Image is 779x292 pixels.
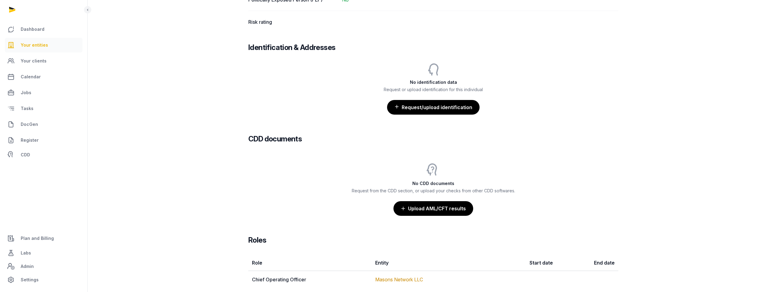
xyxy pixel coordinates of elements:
[248,87,618,93] p: Request or upload identification for this individual
[248,79,618,85] h3: No identification data
[21,263,34,270] span: Admin
[21,121,38,128] span: DocGen
[495,255,557,271] th: Start date
[21,249,31,257] span: Labs
[248,18,337,26] dt: Risk rating
[5,85,82,100] a: Jobs
[21,26,44,33] span: Dashboard
[5,260,82,272] a: Admin
[21,276,39,283] span: Settings
[21,151,30,158] span: CDD
[5,69,82,84] a: Calendar
[248,188,618,194] p: Request from the CDD section, or upload your checks from other CDD softwares.
[248,271,372,288] td: Chief Operating Officer
[5,149,82,161] a: CDD
[21,105,33,112] span: Tasks
[375,276,423,283] a: Masons Network LLC
[248,235,266,245] h3: Roles
[248,255,372,271] th: Role
[248,43,335,52] h3: Identification & Addresses
[21,137,39,144] span: Register
[557,255,618,271] th: End date
[5,231,82,246] a: Plan and Billing
[5,133,82,148] a: Register
[21,57,47,65] span: Your clients
[5,101,82,116] a: Tasks
[21,235,54,242] span: Plan and Billing
[387,100,480,115] button: Request/upload identification
[372,255,495,271] th: Entity
[5,54,82,68] a: Your clients
[5,38,82,52] a: Your entities
[248,134,302,144] h3: CDD documents
[21,73,41,80] span: Calendar
[5,272,82,287] a: Settings
[393,201,473,216] button: Upload AML/CFT results
[248,180,618,187] h3: No CDD documents
[5,117,82,132] a: DocGen
[5,246,82,260] a: Labs
[21,41,48,49] span: Your entities
[5,22,82,37] a: Dashboard
[21,89,31,96] span: Jobs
